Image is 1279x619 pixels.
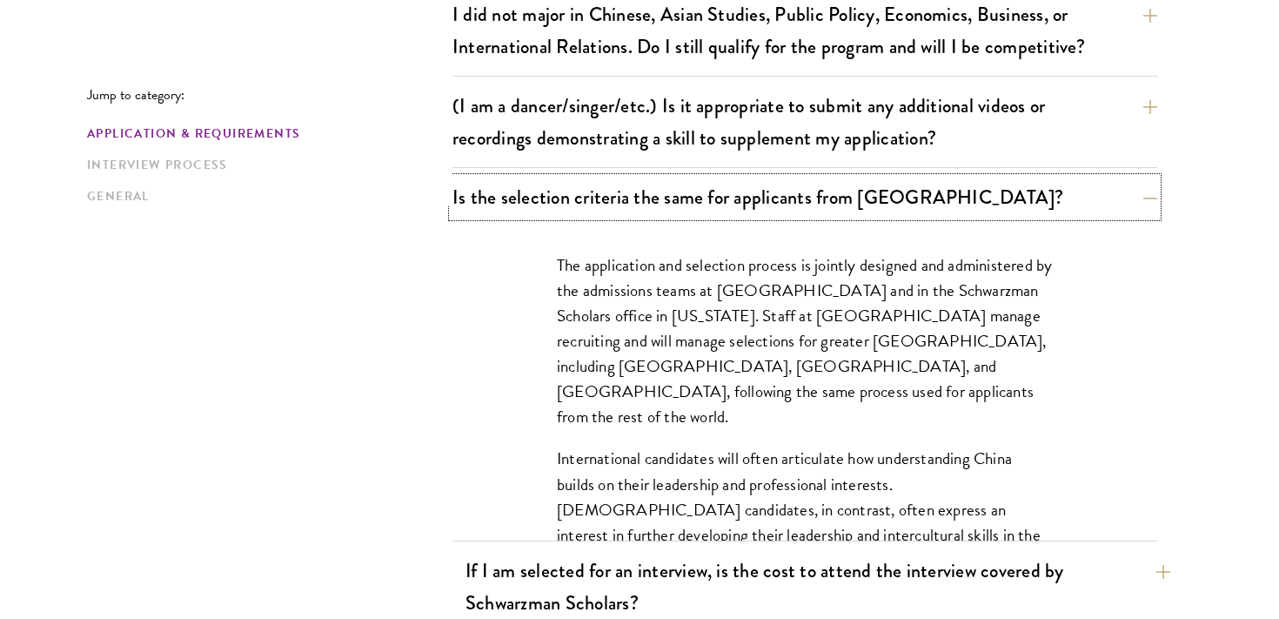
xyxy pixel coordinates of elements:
[87,87,452,103] p: Jump to category:
[557,252,1053,429] p: The application and selection process is jointly designed and administered by the admissions team...
[452,86,1157,158] button: (I am a dancer/singer/etc.) Is it appropriate to submit any additional videos or recordings demon...
[87,156,442,174] a: Interview Process
[452,178,1157,217] button: Is the selection criteria the same for applicants from [GEOGRAPHIC_DATA]?
[87,187,442,205] a: General
[557,446,1053,572] p: International candidates will often articulate how understanding China builds on their leadership...
[87,124,442,143] a: Application & Requirements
